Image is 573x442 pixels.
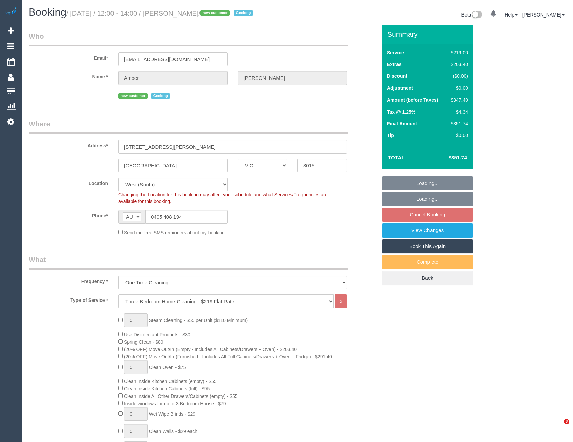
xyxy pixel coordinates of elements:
span: Spring Clean - $80 [124,339,163,345]
span: Geelong [151,93,170,99]
label: Frequency * [24,276,113,285]
legend: What [29,255,348,270]
div: $351.74 [448,120,468,127]
div: $203.40 [448,61,468,68]
input: Post Code* [297,159,347,172]
a: [PERSON_NAME] [522,12,565,18]
h3: Summary [387,30,470,38]
span: Clean Inside Kitchen Cabinets (full) - $95 [124,386,210,391]
span: Booking [29,6,66,18]
span: Changing the Location for this booking may affect your schedule and what Services/Frequencies are... [118,192,328,204]
span: Wet Wipe Blinds - $29 [149,411,195,417]
span: Use Disinfectant Products - $30 [124,332,190,337]
legend: Where [29,119,348,134]
span: Clean Inside All Other Drawers/Cabinets (empty) - $55 [124,393,238,399]
label: Service [387,49,404,56]
input: Suburb* [118,159,228,172]
img: Automaid Logo [4,7,18,16]
span: new customer [200,10,230,16]
label: Location [24,178,113,187]
span: (20% OFF) Move Out/In (Empty - Includes All Cabinets/Drawers + Oven) - $203.40 [124,347,297,352]
div: $4.34 [448,108,468,115]
label: Adjustment [387,85,413,91]
span: / [199,10,255,17]
div: $0.00 [448,132,468,139]
input: Last Name* [238,71,347,85]
span: (20% OFF) Move Out/In (Furnished - Includes All Full Cabinets/Drawers + Oven + Fridge) - $291.40 [124,354,332,359]
div: $219.00 [448,49,468,56]
div: ($0.00) [448,73,468,80]
span: 3 [564,419,569,424]
a: Beta [461,12,482,18]
legend: Who [29,31,348,46]
label: Phone* [24,210,113,219]
a: View Changes [382,223,473,238]
a: Back [382,271,473,285]
label: Extras [387,61,402,68]
label: Final Amount [387,120,417,127]
label: Address* [24,140,113,149]
span: Geelong [234,10,253,16]
label: Amount (before Taxes) [387,97,438,103]
input: Email* [118,52,228,66]
span: Clean Oven - $75 [149,365,186,370]
span: new customer [118,93,148,99]
small: / [DATE] / 12:00 - 14:00 / [PERSON_NAME] [66,10,255,17]
label: Tip [387,132,394,139]
strong: Total [388,155,405,160]
a: Book This Again [382,239,473,253]
span: Clean Inside Kitchen Cabinets (empty) - $55 [124,379,217,384]
input: Phone* [145,210,228,224]
span: Send me free SMS reminders about my booking [124,230,225,235]
span: Clean Walls - $29 each [149,429,197,434]
iframe: Intercom live chat [550,419,566,435]
img: New interface [471,11,482,20]
label: Email* [24,52,113,61]
input: First Name* [118,71,228,85]
label: Tax @ 1.25% [387,108,415,115]
a: Help [505,12,518,18]
h4: $351.74 [428,155,467,161]
label: Discount [387,73,407,80]
div: $347.40 [448,97,468,103]
label: Name * [24,71,113,80]
div: $0.00 [448,85,468,91]
label: Type of Service * [24,294,113,304]
span: Steam Cleaning - $55 per Unit ($110 Minimum) [149,318,248,323]
span: Inside windows for up to 3 Bedroom House - $79 [124,401,226,406]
